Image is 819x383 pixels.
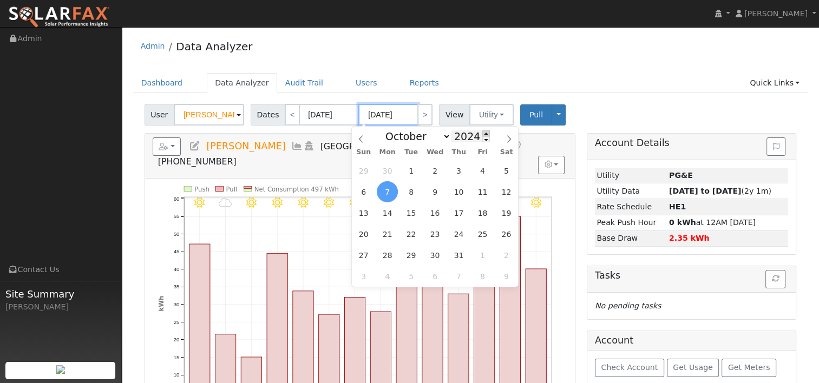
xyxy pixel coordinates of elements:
span: November 3, 2024 [353,266,374,287]
img: retrieve [56,365,65,374]
span: September 30, 2024 [377,160,398,181]
button: Refresh [765,270,785,288]
a: Audit Trail [277,73,331,93]
span: October 23, 2024 [424,223,445,245]
text: 35 [173,283,179,289]
span: Get Meters [728,363,770,372]
button: Utility [469,104,514,126]
span: October 11, 2024 [472,181,493,202]
a: Reports [402,73,447,93]
span: October 29, 2024 [401,245,422,266]
i: 10/07 - MostlyClear [530,197,541,208]
span: October 31, 2024 [448,245,469,266]
span: October 30, 2024 [424,245,445,266]
a: Data Analyzer [176,40,252,53]
text: 10 [173,372,179,378]
strong: [DATE] to [DATE] [669,187,741,195]
img: SolarFax [8,6,110,29]
strong: 0 kWh [669,218,696,227]
span: Get Usage [673,363,712,372]
span: October 10, 2024 [448,181,469,202]
span: November 5, 2024 [401,266,422,287]
span: October 18, 2024 [472,202,493,223]
i: 9/24 - Clear [194,197,205,208]
span: October 28, 2024 [377,245,398,266]
span: Site Summary [5,287,116,301]
span: November 1, 2024 [472,245,493,266]
text: 45 [173,248,179,254]
span: Sat [495,149,519,156]
span: Mon [376,149,399,156]
text: Pull [226,185,237,193]
span: November 4, 2024 [377,266,398,287]
span: October 1, 2024 [401,160,422,181]
span: October 15, 2024 [401,202,422,223]
span: October 21, 2024 [377,223,398,245]
i: 9/27 - Clear [272,197,282,208]
span: [PERSON_NAME] [206,141,285,151]
strong: 2.35 kWh [669,234,710,242]
span: October 19, 2024 [496,202,517,223]
span: October 24, 2024 [448,223,469,245]
span: November 7, 2024 [448,266,469,287]
a: Dashboard [133,73,191,93]
span: October 5, 2024 [496,160,517,181]
button: Get Meters [722,359,776,377]
a: Data Analyzer [207,73,277,93]
span: October 4, 2024 [472,160,493,181]
span: October 3, 2024 [448,160,469,181]
i: 9/26 - Clear [246,197,257,208]
button: Pull [520,104,552,126]
span: Dates [251,104,285,126]
h5: Account Details [595,137,788,149]
text: 55 [173,213,179,219]
input: Year [451,130,490,142]
span: User [145,104,174,126]
span: October 8, 2024 [401,181,422,202]
span: October 22, 2024 [401,223,422,245]
span: October 27, 2024 [353,245,374,266]
h5: Account [595,335,633,346]
a: > [417,104,433,126]
td: Utility Data [595,183,667,199]
a: Edit User (37847) [189,141,201,151]
span: November 8, 2024 [472,266,493,287]
span: Fri [471,149,495,156]
span: October 20, 2024 [353,223,374,245]
text: 25 [173,319,179,325]
strong: ID: 17324388, authorized: 09/24/25 [669,171,693,180]
a: Admin [141,42,165,50]
text: 50 [173,231,179,237]
span: November 9, 2024 [496,266,517,287]
button: Issue History [766,137,785,156]
span: October 14, 2024 [377,202,398,223]
a: Login As (last Never) [303,141,315,151]
text: kWh [157,296,165,312]
span: Wed [423,149,447,156]
td: Peak Push Hour [595,215,667,230]
span: October 7, 2024 [377,181,398,202]
span: October 12, 2024 [496,181,517,202]
a: Users [348,73,385,93]
span: October 6, 2024 [353,181,374,202]
span: October 9, 2024 [424,181,445,202]
a: < [285,104,300,126]
span: Check Account [601,363,658,372]
span: October 17, 2024 [448,202,469,223]
td: Utility [595,168,667,183]
td: at 12AM [DATE] [667,215,788,230]
span: Pull [529,110,543,119]
span: October 26, 2024 [496,223,517,245]
text: 20 [173,336,179,342]
td: Base Draw [595,230,667,246]
input: Select a User [174,104,244,126]
text: 15 [173,354,179,360]
i: 9/28 - Clear [298,197,308,208]
span: October 16, 2024 [424,202,445,223]
i: 9/29 - Clear [324,197,334,208]
i: 9/30 - Clear [350,197,360,208]
div: [PERSON_NAME] [5,301,116,313]
span: [PERSON_NAME] [744,9,808,18]
text: Net Consumption 497 kWh [254,185,339,193]
button: Get Usage [667,359,719,377]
